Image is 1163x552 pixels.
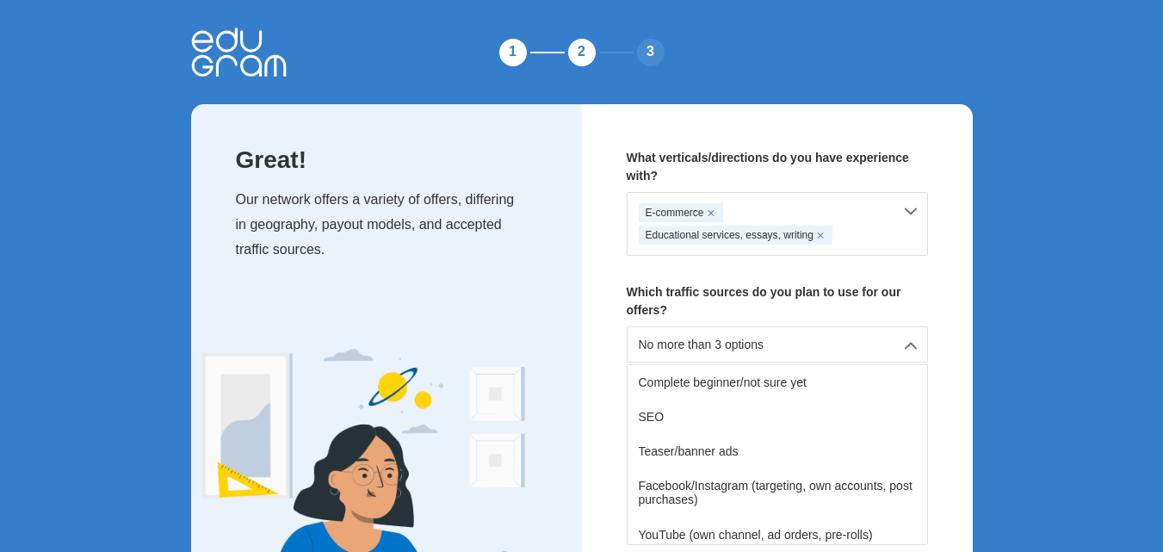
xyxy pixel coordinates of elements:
div: Facebook/Instagram (targeting, own accounts, post purchases) [628,468,927,517]
p: What verticals/directions do you have experience with? [627,149,928,185]
p: Which traffic sources do you plan to use for our offers? [627,283,928,319]
div: Educational services, essays, writing [639,226,832,245]
p: Great! [236,149,547,171]
div: 2 [565,35,599,70]
div: E-commerce [639,203,723,222]
div: 3 [634,35,668,70]
div: Complete beginner/not sure yet [628,365,927,400]
p: Our network offers a variety of offers, differing in geography, payout models, and accepted traff... [236,188,547,262]
div: 1 [496,35,530,70]
div: YouTube (own channel, ad orders, pre-rolls) [628,518,927,552]
div: No more than 3 options [627,326,928,363]
div: SEO [628,400,927,434]
div: Teaser/banner ads [628,434,927,468]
